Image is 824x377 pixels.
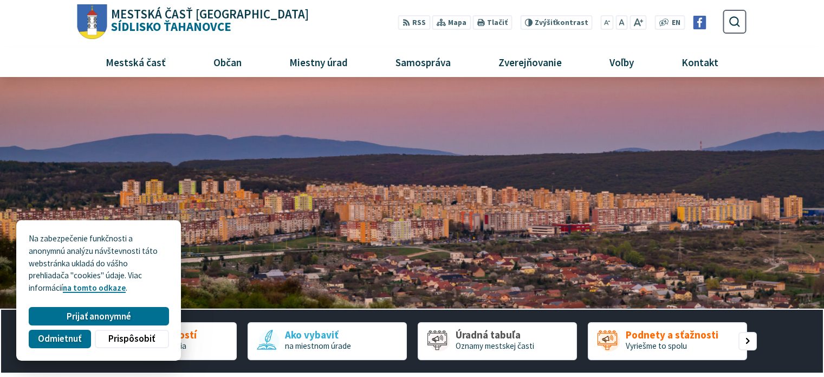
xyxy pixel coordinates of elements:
[606,47,638,76] span: Voľby
[738,332,757,350] div: Nasledujúci slajd
[86,47,185,76] a: Mestská časť
[669,17,684,29] a: EN
[456,329,534,341] span: Úradná tabuľa
[101,47,170,76] span: Mestská časť
[588,322,747,360] div: 4 / 5
[662,47,738,76] a: Kontakt
[678,47,723,76] span: Kontakt
[111,8,309,21] span: Mestská časť [GEOGRAPHIC_DATA]
[67,311,131,322] span: Prijať anonymné
[77,4,309,40] a: Logo Sídlisko Ťahanovce, prejsť na domovskú stránku.
[376,47,471,76] a: Samospráva
[209,47,245,76] span: Občan
[63,283,126,293] a: na tomto odkaze
[494,47,566,76] span: Zverejňovanie
[108,333,155,344] span: Prispôsobiť
[285,47,352,76] span: Miestny úrad
[38,333,81,344] span: Odmietnuť
[615,15,627,30] button: Nastaviť pôvodnú veľkosť písma
[29,233,168,295] p: Na zabezpečenie funkčnosti a anonymnú analýzu návštevnosti táto webstránka ukladá do vášho prehli...
[473,15,512,30] button: Tlačiť
[479,47,582,76] a: Zverejňovanie
[487,18,508,27] span: Tlačiť
[448,17,466,29] span: Mapa
[29,307,168,325] button: Prijať anonymné
[630,15,646,30] button: Zväčšiť veľkosť písma
[601,15,614,30] button: Zmenšiť veľkosť písma
[626,329,718,341] span: Podnety a sťažnosti
[590,47,654,76] a: Voľby
[672,17,680,29] span: EN
[535,18,588,27] span: kontrast
[248,322,407,360] a: Ako vybaviť na miestnom úrade
[588,322,747,360] a: Podnety a sťažnosti Vyriešme to spolu
[398,15,430,30] a: RSS
[285,341,351,351] span: na miestnom úrade
[29,330,90,348] button: Odmietnuť
[248,322,407,360] div: 2 / 5
[432,15,471,30] a: Mapa
[77,4,107,40] img: Prejsť na domovskú stránku
[107,8,309,33] h1: Sídlisko Ťahanovce
[391,47,455,76] span: Samospráva
[520,15,592,30] button: Zvýšiťkontrast
[269,47,367,76] a: Miestny úrad
[693,16,706,29] img: Prejsť na Facebook stránku
[95,330,168,348] button: Prispôsobiť
[456,341,534,351] span: Oznamy mestskej časti
[418,322,577,360] div: 3 / 5
[285,329,351,341] span: Ako vybaviť
[193,47,261,76] a: Občan
[412,17,426,29] span: RSS
[535,18,556,27] span: Zvýšiť
[418,322,577,360] a: Úradná tabuľa Oznamy mestskej časti
[626,341,687,351] span: Vyriešme to spolu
